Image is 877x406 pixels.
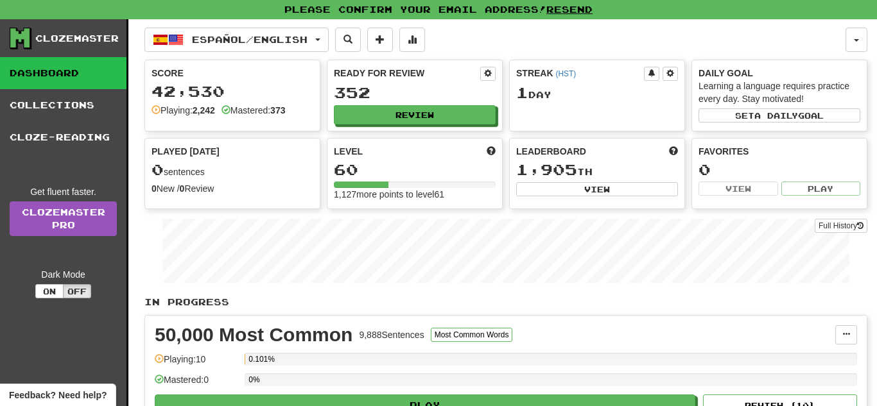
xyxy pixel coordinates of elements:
[221,104,286,117] div: Mastered:
[699,80,860,105] div: Learning a language requires practice every day. Stay motivated!
[152,145,220,158] span: Played [DATE]
[152,67,313,80] div: Score
[155,373,238,394] div: Mastered: 0
[152,83,313,99] div: 42,530
[516,67,644,80] div: Streak
[431,328,513,342] button: Most Common Words
[9,389,107,402] span: Open feedback widget
[180,183,185,194] strong: 0
[699,67,860,80] div: Daily Goal
[152,183,157,194] strong: 0
[335,28,361,52] button: Search sentences
[35,32,119,45] div: Clozemaster
[270,105,285,115] strong: 373
[359,328,424,341] div: 9,888 Sentences
[155,325,352,344] div: 50,000 Most Common
[699,108,860,123] button: Seta dailygoal
[699,145,860,158] div: Favorites
[152,160,164,178] span: 0
[487,145,496,158] span: Score more points to level up
[781,182,861,196] button: Play
[699,162,860,178] div: 0
[516,162,678,178] div: th
[546,4,593,15] a: Resend
[516,83,528,101] span: 1
[334,105,496,124] button: Review
[63,284,91,298] button: Off
[699,182,778,196] button: View
[334,145,363,158] span: Level
[754,111,798,120] span: a daily
[152,182,313,195] div: New / Review
[193,105,215,115] strong: 2,242
[815,219,867,233] button: Full History
[367,28,393,52] button: Add sentence to collection
[10,185,117,198] div: Get fluent faster.
[144,28,329,52] button: Español/English
[399,28,425,52] button: More stats
[334,67,480,80] div: Ready for Review
[152,104,215,117] div: Playing:
[334,162,496,178] div: 60
[35,284,64,298] button: On
[155,353,238,374] div: Playing: 10
[10,268,117,281] div: Dark Mode
[555,69,576,78] a: (HST)
[192,34,308,45] span: Español / English
[516,85,678,101] div: Day
[669,145,678,158] span: This week in points, UTC
[334,85,496,101] div: 352
[152,162,313,178] div: sentences
[516,160,577,178] span: 1,905
[334,188,496,201] div: 1,127 more points to level 61
[10,201,117,236] a: ClozemasterPro
[144,296,867,309] p: In Progress
[516,145,586,158] span: Leaderboard
[516,182,678,196] button: View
